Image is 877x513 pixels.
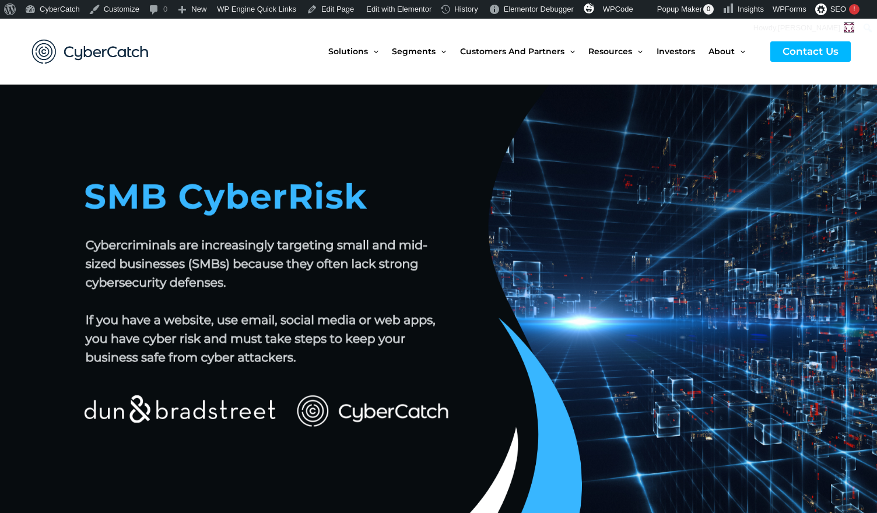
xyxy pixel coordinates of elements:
span: Menu Toggle [368,27,378,76]
span: Menu Toggle [735,27,745,76]
div: ! [849,4,860,15]
span: Investors [657,27,695,76]
span: Menu Toggle [632,27,643,76]
span: Customers and Partners [460,27,564,76]
span: Edit with Elementor [366,5,432,13]
img: CyberCatch [20,27,160,76]
span: Menu Toggle [436,27,446,76]
span: Solutions [328,27,368,76]
span: 0 [703,4,714,15]
a: Howdy, [749,19,859,37]
span: SEO [830,5,846,13]
a: Contact Us [770,41,851,62]
span: About [708,27,735,76]
span: [PERSON_NAME] [778,23,840,32]
img: svg+xml;base64,PHN2ZyB4bWxucz0iaHR0cDovL3d3dy53My5vcmcvMjAwMC9zdmciIHZpZXdCb3g9IjAgMCAzMiAzMiI+PG... [584,3,594,13]
nav: Site Navigation: New Main Menu [328,27,759,76]
span: Resources [588,27,632,76]
span: Segments [392,27,436,76]
a: Investors [657,27,708,76]
span: Menu Toggle [564,27,575,76]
